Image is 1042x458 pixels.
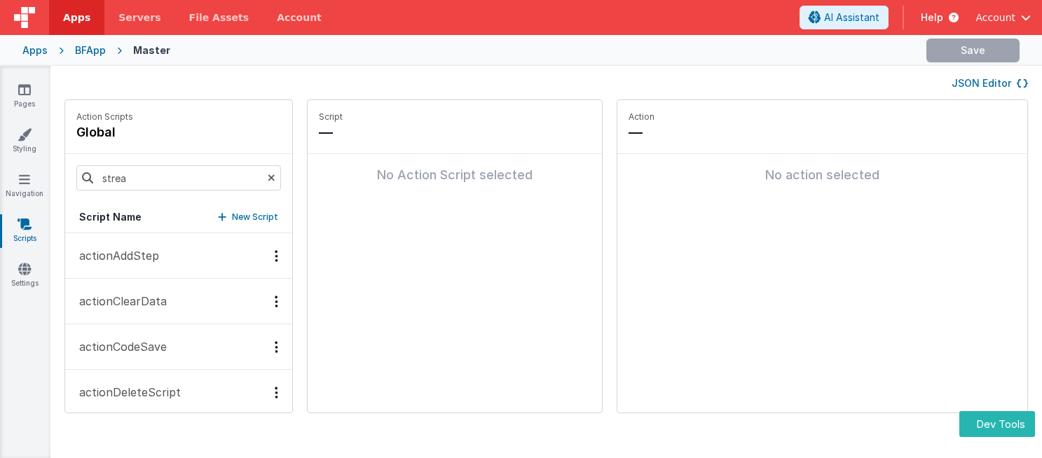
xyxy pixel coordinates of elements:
[76,111,133,123] p: Action Scripts
[118,11,160,25] span: Servers
[71,384,181,401] p: actionDeleteScript
[266,250,287,262] div: Options
[319,123,591,142] p: —
[266,296,287,307] div: Options
[65,324,292,370] button: actionCodeSave
[65,279,292,324] button: actionClearData
[975,11,1015,25] span: Account
[71,338,167,355] p: actionCodeSave
[79,210,142,224] h5: Script Name
[76,123,133,142] h4: global
[921,11,943,25] span: Help
[71,293,167,310] p: actionClearData
[266,387,287,398] div: Options
[75,43,106,57] div: BFApp
[926,39,1020,62] button: Save
[629,165,1016,185] div: No action selected
[975,11,1031,25] button: Account
[189,11,249,25] span: File Assets
[800,6,889,29] button: AI Assistant
[22,43,48,57] div: Apps
[629,123,1016,142] p: —
[319,111,591,123] p: Script
[952,76,1028,90] button: JSON Editor
[76,165,281,190] input: Search scripts
[629,111,1016,123] p: Action
[266,341,287,353] div: Options
[65,233,292,279] button: actionAddStep
[71,247,159,264] p: actionAddStep
[63,11,90,25] span: Apps
[824,11,879,25] span: AI Assistant
[65,370,292,415] button: actionDeleteScript
[232,210,278,224] p: New Script
[959,411,1035,437] button: Dev Tools
[218,210,278,224] button: New Script
[319,165,591,185] div: No Action Script selected
[133,43,170,57] div: Master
